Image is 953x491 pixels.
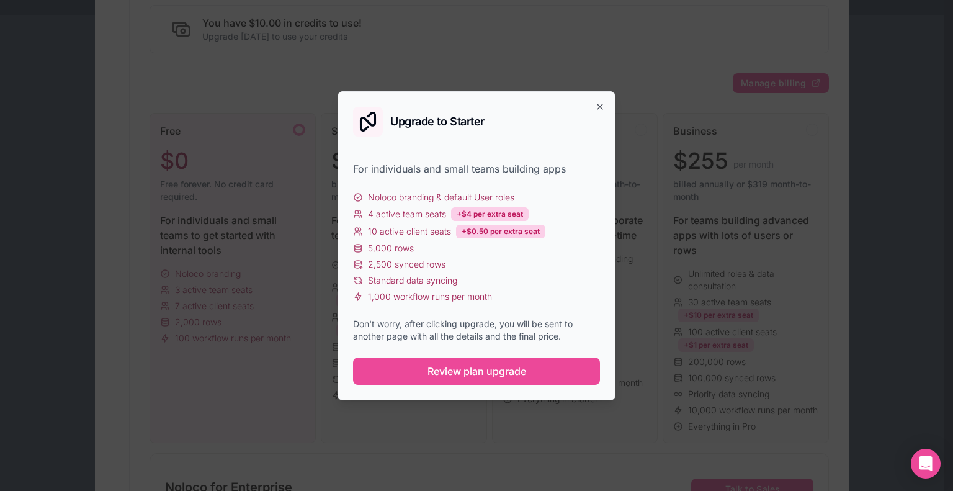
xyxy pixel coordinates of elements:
span: Noloco branding & default User roles [368,191,514,204]
div: For individuals and small teams building apps [353,161,600,176]
h2: Upgrade to Starter [390,116,485,127]
span: Standard data syncing [368,274,457,287]
div: +$0.50 per extra seat [456,225,545,238]
span: 10 active client seats [368,225,451,238]
span: 4 active team seats [368,208,446,220]
span: 1,000 workflow runs per month [368,291,492,303]
div: Don't worry, after clicking upgrade, you will be sent to another page with all the details and th... [353,318,600,343]
button: Review plan upgrade [353,358,600,385]
span: 5,000 rows [368,242,414,255]
span: 2,500 synced rows [368,258,445,271]
span: Review plan upgrade [427,364,526,379]
div: +$4 per extra seat [451,207,529,221]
